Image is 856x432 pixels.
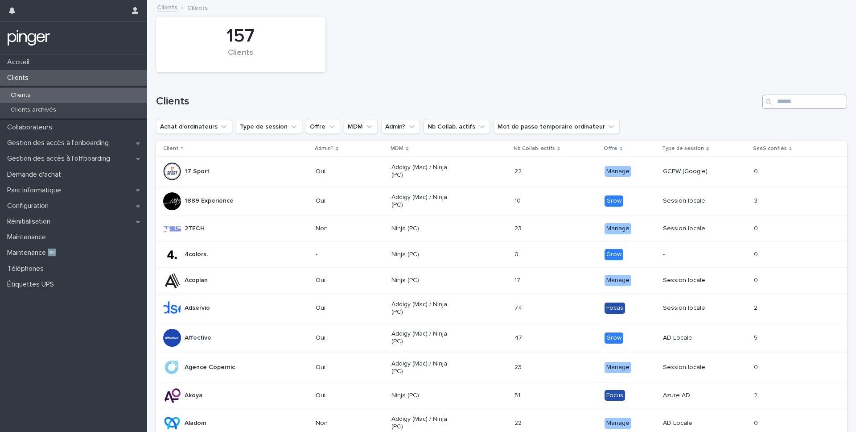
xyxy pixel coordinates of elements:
p: Session locale [663,277,727,284]
p: MDM [391,144,403,154]
p: Affective [185,334,211,342]
div: Manage [605,275,631,286]
p: Téléphones [4,265,51,273]
p: 1889 Experience [185,197,234,205]
p: 0 [514,249,520,258]
p: 2 [754,390,759,399]
tr: AdservioOuiAddigy (Mac) / Ninja (PC)7474 FocusSession locale22 [156,293,847,323]
p: Clients [4,91,37,99]
p: Oui [316,334,379,342]
p: Client [163,144,178,154]
div: Grow [605,332,623,344]
div: Grow [605,249,623,260]
tr: AcoplanOuiNinja (PC)1717 ManageSession locale00 [156,267,847,293]
p: Ninja (PC) [391,277,455,284]
p: Clients archivés [4,106,63,114]
tr: Agence CopernicOuiAddigy (Mac) / Ninja (PC)2323 ManageSession locale00 [156,353,847,382]
div: Manage [605,223,631,234]
p: Offre [604,144,617,154]
p: 22 [514,418,523,427]
p: Maintenance 🆕 [4,249,64,257]
p: 2TECH [185,225,205,233]
p: Session locale [663,364,727,371]
p: 74 [514,303,524,312]
p: Gestion des accès à l’offboarding [4,154,117,163]
button: MDM [344,120,378,134]
p: 51 [514,390,522,399]
p: 10 [514,195,523,205]
p: AD Locale [663,420,727,427]
div: Grow [605,195,623,207]
button: Admin? [381,120,420,134]
p: Étiquettes UPS [4,280,61,289]
input: Search [762,95,847,109]
p: Oui [316,364,379,371]
p: 0 [754,362,760,371]
p: 0 [754,166,760,175]
p: Clients [187,2,208,12]
p: 5 [754,332,759,342]
p: 0 [754,275,760,284]
p: 23 [514,223,523,233]
div: Manage [605,418,631,429]
button: Nb Collab. actifs [424,120,490,134]
p: Configuration [4,202,56,210]
p: Oui [316,304,379,312]
p: 0 [754,249,760,258]
div: 157 [171,25,310,47]
p: 47 [514,332,524,342]
img: mTgBEunGTSyRkCgitkcU [7,29,50,47]
p: - [663,251,727,258]
p: Non [316,225,379,233]
p: Akoya [185,392,202,399]
p: Gestion des accès à l’onboarding [4,139,116,147]
p: Session locale [663,197,727,205]
p: Collaborateurs [4,123,59,132]
p: 22 [514,166,523,175]
p: 17 Sport [185,168,210,175]
p: Accueil [4,58,37,66]
p: Addigy (Mac) / Ninja (PC) [391,360,455,375]
p: Oui [316,197,379,205]
div: Manage [605,362,631,373]
button: Mot de passe temporaire ordinateur [494,120,620,134]
h1: Clients [156,95,759,108]
tr: 2TECHNonNinja (PC)2323 ManageSession locale00 [156,216,847,242]
p: Addigy (Mac) / Ninja (PC) [391,415,455,431]
div: Manage [605,166,631,177]
p: Ninja (PC) [391,251,455,258]
p: 0 [754,223,760,233]
p: Ninja (PC) [391,392,455,399]
p: Nb Collab. actifs [514,144,555,154]
p: Aladom [185,420,206,427]
p: Azure AD [663,392,727,399]
a: Clients [157,2,177,12]
p: Session locale [663,304,727,312]
p: Addigy (Mac) / Ninja (PC) [391,330,455,345]
p: Addigy (Mac) / Ninja (PC) [391,164,455,179]
tr: AkoyaOuiNinja (PC)5151 FocusAzure AD22 [156,382,847,408]
p: Oui [316,277,379,284]
tr: 1889 ExperienceOuiAddigy (Mac) / Ninja (PC)1010 GrowSession locale33 [156,186,847,216]
p: Demande d'achat [4,170,68,179]
div: Focus [605,390,625,401]
tr: 17 SportOuiAddigy (Mac) / Ninja (PC)2222 ManageGCPW (Google)00 [156,157,847,187]
p: Maintenance [4,233,53,241]
p: Session locale [663,225,727,233]
p: Agence Copernic [185,364,235,371]
div: Focus [605,303,625,314]
div: Clients [171,48,310,67]
p: 0 [754,418,760,427]
tr: 4colors.-Ninja (PC)00 Grow-00 [156,242,847,268]
p: GCPW (Google) [663,168,727,175]
p: Type de session [662,144,704,154]
p: - [316,251,379,258]
p: 17 [514,275,522,284]
p: Parc informatique [4,186,68,195]
p: Admin? [315,144,333,154]
button: Achat d'ordinateurs [156,120,232,134]
p: Oui [316,392,379,399]
p: SaaS confiés [753,144,787,154]
tr: AffectiveOuiAddigy (Mac) / Ninja (PC)4747 GrowAD Locale55 [156,323,847,353]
